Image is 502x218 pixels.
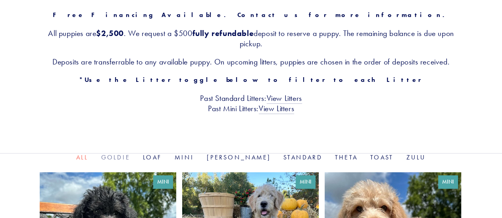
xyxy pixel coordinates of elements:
[53,11,449,19] strong: Free Financing Available. Contact us for more information.
[267,93,302,104] a: View Litters
[192,28,254,38] strong: fully refundable
[40,93,462,114] h3: Past Standard Litters: Past Mini Litters:
[370,154,393,161] a: Toast
[283,154,322,161] a: Standard
[207,154,271,161] a: [PERSON_NAME]
[96,28,124,38] strong: $2,500
[40,57,462,67] h3: Deposits are transferrable to any available puppy. On upcoming litters, puppies are chosen in the...
[79,76,423,83] strong: *Use the Litter toggle below to filter to each Litter
[101,154,130,161] a: Goldie
[335,154,358,161] a: Theta
[175,154,194,161] a: Mini
[40,28,462,49] h3: All puppies are . We request a $500 deposit to reserve a puppy. The remaining balance is due upon...
[259,104,294,114] a: View Litters
[143,154,162,161] a: Loaf
[76,154,88,161] a: All
[406,154,426,161] a: Zulu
